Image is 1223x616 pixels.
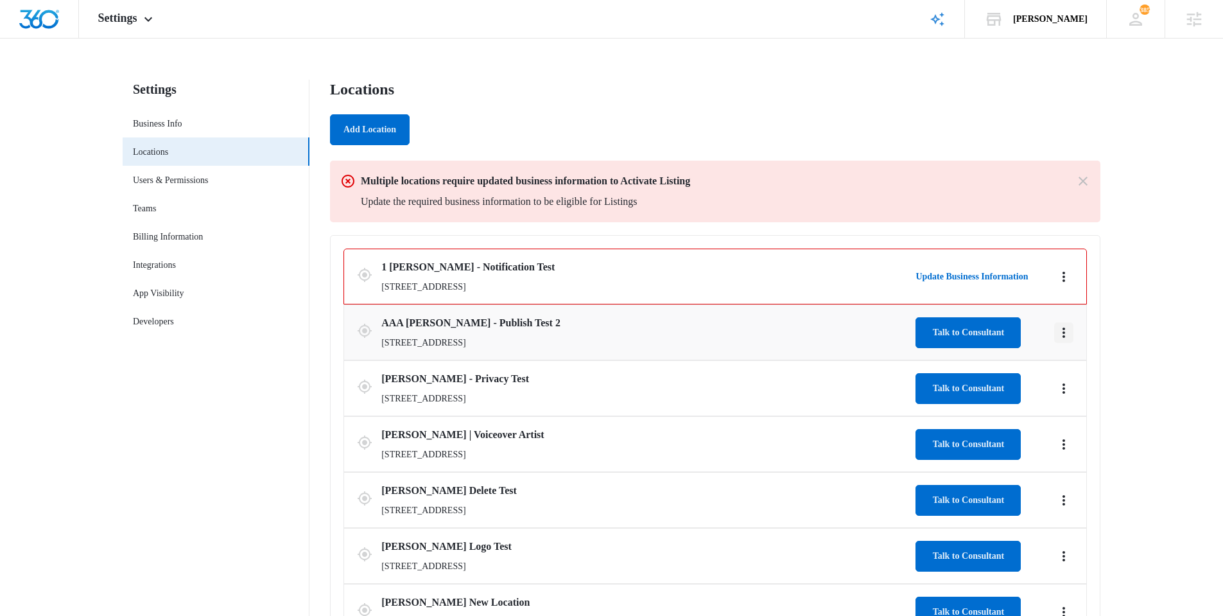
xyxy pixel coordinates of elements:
[381,371,910,387] h3: [PERSON_NAME] - Privacy Test
[133,258,176,272] a: Integrations
[381,559,910,573] p: [STREET_ADDRESS]
[1054,434,1073,455] button: Actions
[1075,173,1090,189] button: Dismiss
[1140,4,1150,15] span: 385
[915,317,1021,348] button: Talk to Consultant
[1013,14,1088,24] div: account name
[1054,322,1073,343] button: Actions
[915,541,1021,572] button: Talk to Consultant
[361,194,1065,209] p: Update the required business information to be eligible for Listings
[381,539,910,554] h3: [PERSON_NAME] Logo Test
[381,336,910,349] p: [STREET_ADDRESS]
[381,392,910,405] p: [STREET_ADDRESS]
[381,260,910,275] h3: 1 [PERSON_NAME] - Notification Test
[330,125,410,134] a: Add Location
[133,315,174,328] a: Developers
[133,173,208,187] a: Users & Permissions
[381,280,910,294] p: [STREET_ADDRESS]
[1054,546,1073,567] button: Actions
[1140,4,1150,15] div: notifications count
[133,145,168,159] a: Locations
[123,80,309,99] h2: Settings
[330,114,410,145] button: Add Location
[381,315,910,331] h3: AAA [PERSON_NAME] - Publish Test 2
[915,485,1021,516] button: Talk to Consultant
[98,12,137,25] span: Settings
[381,448,910,461] p: [STREET_ADDRESS]
[915,429,1021,460] button: Talk to Consultant
[133,286,184,300] a: App Visibility
[915,373,1021,404] button: Talk to Consultant
[381,483,910,498] h3: [PERSON_NAME] Delete Test
[381,427,910,443] h3: [PERSON_NAME] | Voiceover Artist
[915,270,1044,283] a: Update Business Information
[361,173,1065,189] p: Multiple locations require updated business information to Activate Listing
[133,202,156,215] a: Teams
[1054,490,1073,511] button: Actions
[381,504,910,517] p: [STREET_ADDRESS]
[330,80,394,99] h1: Locations
[381,595,910,610] h3: [PERSON_NAME] New Location
[133,117,182,130] a: Business Info
[133,230,203,243] a: Billing Information
[1054,267,1073,287] button: Actions
[1054,378,1073,399] button: Actions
